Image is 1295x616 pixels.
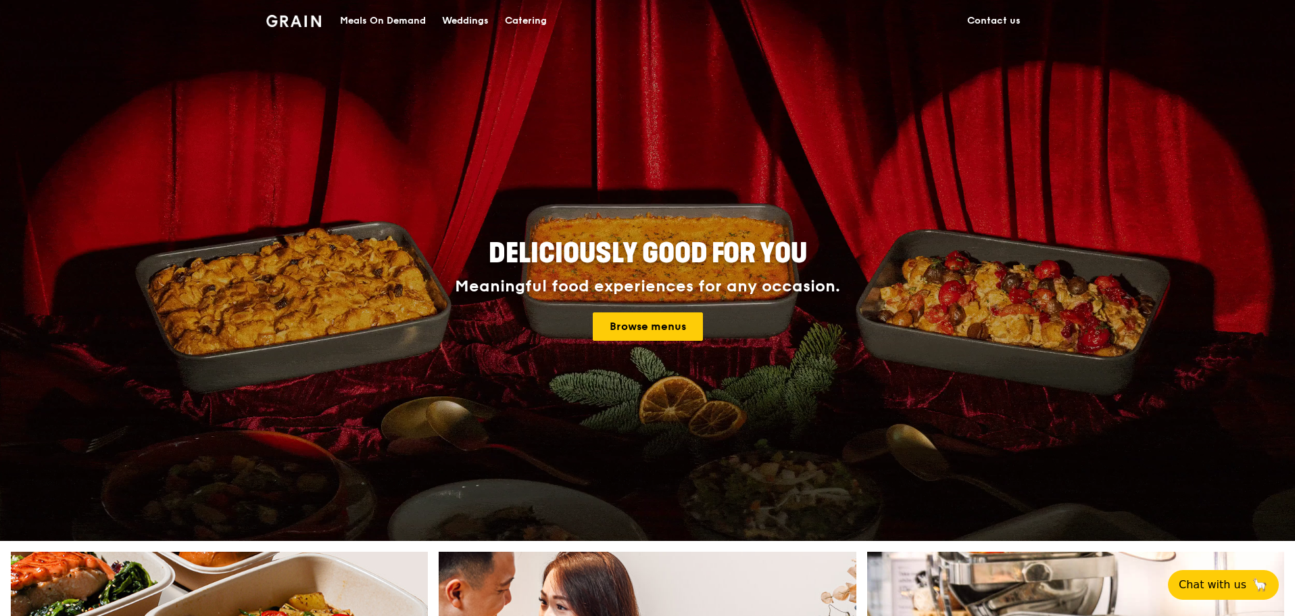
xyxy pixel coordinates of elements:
div: Meaningful food experiences for any occasion. [404,277,891,296]
span: Deliciously good for you [489,237,807,270]
span: 🦙 [1252,577,1268,593]
a: Browse menus [593,312,703,341]
div: Meals On Demand [340,1,426,41]
span: Chat with us [1179,577,1246,593]
button: Chat with us🦙 [1168,570,1279,600]
a: Weddings [434,1,497,41]
img: Grain [266,15,321,27]
a: Contact us [959,1,1029,41]
div: Catering [505,1,547,41]
div: Weddings [442,1,489,41]
a: Catering [497,1,555,41]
